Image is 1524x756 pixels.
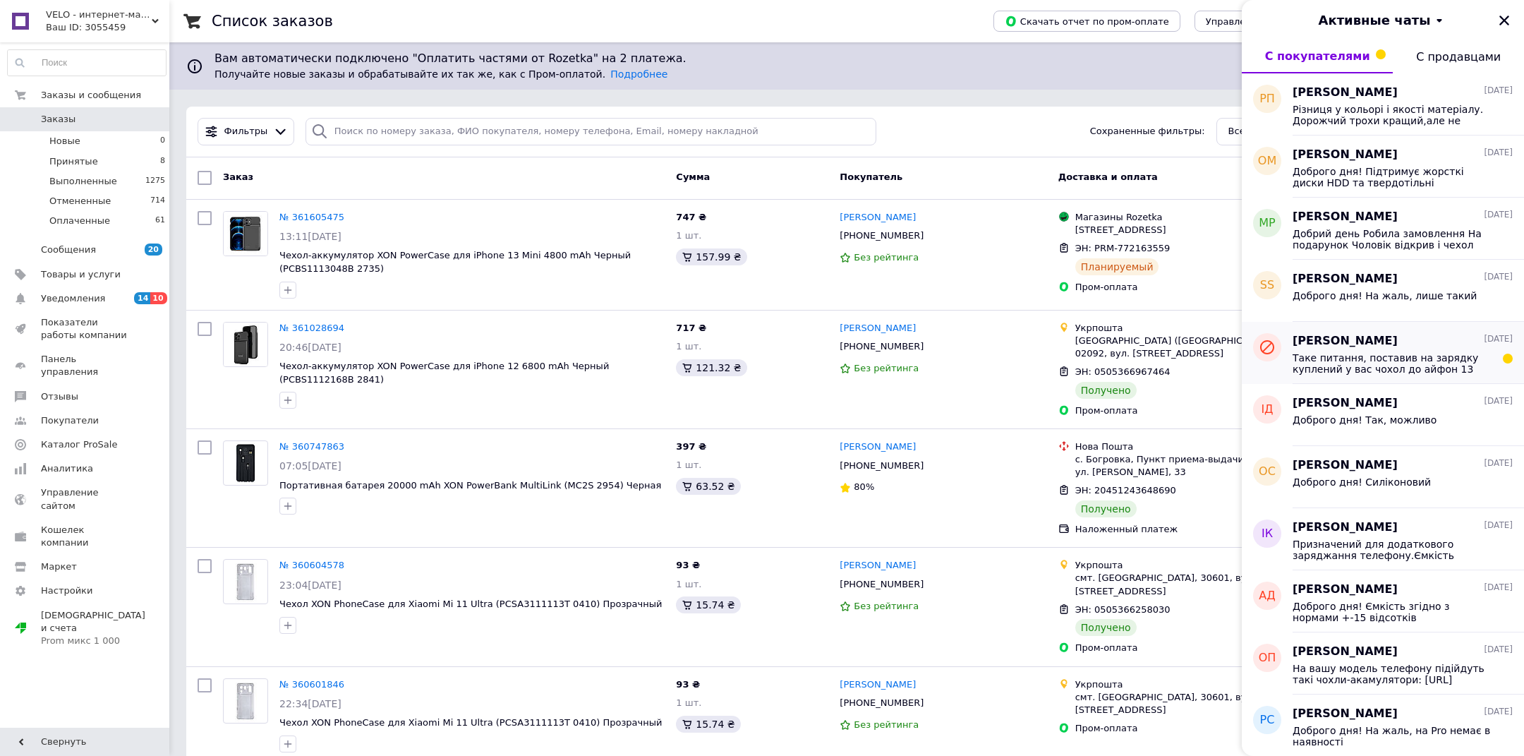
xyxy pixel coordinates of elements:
[676,478,740,495] div: 63.52 ₴
[1242,260,1524,322] button: SS[PERSON_NAME][DATE]Доброго дня! На жаль, лише такий
[1293,539,1493,561] span: Призначений для додаткового заряджання телефону.Ємкість акумулятора 6000 mAh
[854,252,919,263] span: Без рейтинга
[1293,166,1493,188] span: Доброго дня! Підтримує жорсткі диски HDD та твердотільні накопичувачі SSD формату 3.5 та 2.5 дюйм...
[41,414,99,427] span: Покупатели
[49,155,98,168] span: Принятые
[1075,322,1309,335] div: Укрпошта
[279,441,344,452] a: № 360747863
[840,172,902,182] span: Покупатель
[1058,172,1158,182] span: Доставка и оплата
[49,175,117,188] span: Выполненные
[1075,243,1171,253] span: ЭН: PRM-772163559
[1195,11,1328,32] button: Управление статусами
[224,212,267,256] img: Фото товару
[1293,85,1398,101] span: [PERSON_NAME]
[1259,91,1275,107] span: РП
[1242,322,1524,384] button: [PERSON_NAME][DATE]Таке питання, поставив на зарядку куплений у вас чохол до айфон 13 міні, але д...
[41,316,131,342] span: Показатели работы компании
[1075,559,1309,572] div: Укрпошта
[41,462,93,475] span: Аналитика
[8,50,166,76] input: Поиск
[1293,290,1477,301] span: Доброго дня! На жаль, лише такий
[676,679,700,690] span: 93 ₴
[134,292,150,304] span: 14
[676,441,706,452] span: 397 ₴
[150,195,165,208] span: 714
[1293,352,1493,375] span: Таке питання, поставив на зарядку куплений у вас чохол до айфон 13 міні, але добу постояло і біль...
[676,212,706,222] span: 747 ₴
[41,353,131,378] span: Панель управления
[41,584,92,597] span: Настройки
[49,135,80,148] span: Новые
[1484,582,1513,594] span: [DATE]
[1075,619,1137,636] div: Получено
[145,175,165,188] span: 1275
[41,524,131,549] span: Кошелек компании
[279,361,609,385] a: Чехол-аккумулятор XON PowerCase для iPhone 12 6800 mAh Черный (PCBS1112168B 2841)
[160,155,165,168] span: 8
[1293,663,1493,685] span: На вашу модель телефону підійдуть такі чохли-акамулятори: [URL][DOMAIN_NAME] [URL][DOMAIN_NAME]
[840,211,916,224] a: [PERSON_NAME]
[1260,277,1274,294] span: SS
[231,560,259,604] img: Фото товару
[279,250,631,274] span: Чехол-аккумулятор XON PowerCase для iPhone 13 Mini 4800 mAh Черный (PCBS1113048B 2735)
[1484,644,1513,656] span: [DATE]
[1293,706,1398,722] span: [PERSON_NAME]
[1242,570,1524,632] button: АД[PERSON_NAME][DATE]Доброго дня! Ємкість згідно з нормами +-15 відсотків
[224,323,267,366] img: Фото товару
[212,13,333,30] h1: Список заказов
[676,697,701,708] span: 1 шт.
[1075,604,1171,615] span: ЭН: 0505366258030
[1293,104,1493,126] span: Різниця у кольорі і якості матеріалу. Дорожчий трохи кращий,але не критично
[993,11,1180,32] button: Скачать отчет по пром-оплате
[840,559,916,572] a: [PERSON_NAME]
[41,609,145,648] span: [DEMOGRAPHIC_DATA] и счета
[854,719,919,730] span: Без рейтинга
[1281,11,1484,30] button: Активные чаты
[279,599,662,609] a: Чехол XON PhoneCase для Xiaomi Mi 11 Ultra (PCSA3111113T 0410) Прозрачный
[46,8,152,21] span: VELO - интернет-магазин электроники, велосипедов и других спортивных товаров
[1293,228,1493,251] span: Добрий день Робила замовлення На подарунок Чоловік відкрив і чехол великий на модель 11 нот І чох...
[840,697,924,708] span: [PHONE_NUMBER]
[1075,440,1309,453] div: Нова Пошта
[1261,402,1273,418] span: ІД
[41,268,121,281] span: Товары и услуги
[1075,642,1309,654] div: Пром-оплата
[610,68,667,80] a: Подробнее
[214,51,1479,67] span: Вам автоматически подключено "Оплатить частями от Rozetka" на 2 платежа.
[1075,572,1309,597] div: смт. [GEOGRAPHIC_DATA], 30601, вул. [STREET_ADDRESS]
[1075,678,1309,691] div: Укрпошта
[1293,725,1493,748] span: Доброго дня! На жаль, на Pro немає в наявності
[1075,258,1159,275] div: Планируемый
[1260,712,1275,728] span: рс
[1206,16,1317,27] span: Управление статусами
[676,359,746,376] div: 121.32 ₴
[1075,523,1309,536] div: Наложенный платеж
[1075,335,1309,360] div: [GEOGRAPHIC_DATA] ([GEOGRAPHIC_DATA].), 02092, вул. [STREET_ADDRESS]
[1259,650,1276,666] span: ОП
[1075,691,1309,716] div: смт. [GEOGRAPHIC_DATA], 30601, вул. [STREET_ADDRESS]
[1484,706,1513,718] span: [DATE]
[41,244,96,256] span: Сообщения
[41,486,131,512] span: Управление сайтом
[1075,500,1137,517] div: Получено
[150,292,167,304] span: 10
[41,438,117,451] span: Каталог ProSale
[1075,485,1176,496] span: ЭН: 20451243648690
[1293,414,1437,426] span: Доброго дня! Так, можливо
[1090,125,1205,138] span: Сохраненные фильтры:
[840,230,924,241] span: [PHONE_NUMBER]
[676,460,701,470] span: 1 шт.
[1075,722,1309,735] div: Пром-оплата
[279,212,344,222] a: № 361605475
[160,135,165,148] span: 0
[1075,281,1309,294] div: Пром-оплата
[1242,508,1524,570] button: ІК[PERSON_NAME][DATE]Призначений для додаткового заряджання телефону.Ємкість акумулятора 6000 mAh
[676,716,740,733] div: 15.74 ₴
[1242,384,1524,446] button: ІД[PERSON_NAME][DATE]Доброго дня! Так, можливо
[840,322,916,335] a: [PERSON_NAME]
[1416,50,1501,64] span: С продавцами
[223,322,268,367] a: Фото товару
[676,230,701,241] span: 1 шт.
